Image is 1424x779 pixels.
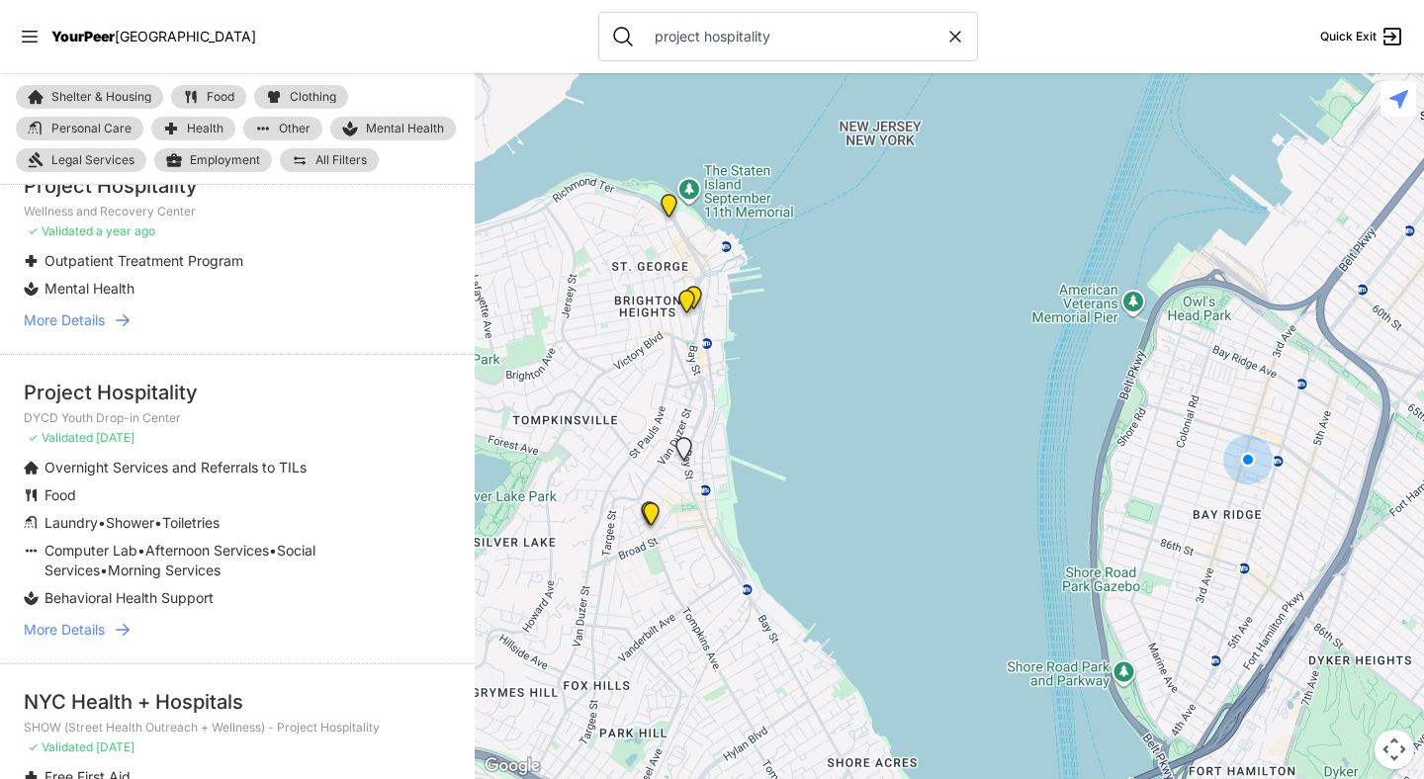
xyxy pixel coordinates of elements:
a: Mental Health [330,117,456,140]
span: Other [279,123,311,134]
a: Clothing [254,85,348,109]
a: Employment [154,148,272,172]
a: Legal Services [16,148,146,172]
a: Other [243,117,322,140]
span: Overnight Services and Referrals to TILs [44,459,307,476]
a: Food [171,85,246,109]
span: Outpatient Treatment Program [44,252,243,269]
a: Personal Care [16,117,143,140]
p: Wellness and Recovery Center [24,204,451,219]
span: ✓ Validated [28,223,93,238]
div: SHOW (Street Health Outreach + Wellness) - Project Hospitality [674,290,699,321]
span: Quick Exit [1320,29,1377,44]
span: Personal Care [51,123,132,134]
a: Open this area in Google Maps (opens a new window) [480,753,545,779]
a: YourPeer[GEOGRAPHIC_DATA] [51,31,256,43]
span: [DATE] [96,739,134,754]
span: • [269,542,277,559]
span: Computer Lab [44,542,137,559]
span: Clothing [290,91,336,103]
span: ✓ Validated [28,430,93,445]
span: a year ago [96,223,155,238]
span: Health [187,123,223,134]
span: [GEOGRAPHIC_DATA] [115,28,256,44]
span: • [154,514,162,531]
p: SHOW (Street Health Outreach + Wellness) - Project Hospitality [24,720,451,736]
span: Mental Health [366,121,444,136]
span: Toiletries [162,514,220,531]
a: Quick Exit [1320,25,1404,48]
span: [DATE] [96,430,134,445]
input: Search [643,27,945,46]
span: Shower [106,514,154,531]
span: • [137,542,145,559]
a: All Filters [280,148,379,172]
span: ✓ Validated [28,739,93,754]
div: SHINE Center [637,501,662,533]
span: Afternoon Services [145,542,269,559]
span: Food [207,91,234,103]
span: Mental Health [44,280,134,297]
span: All Filters [315,154,367,166]
img: Google [480,753,545,779]
span: • [98,514,106,531]
div: Canal St Help Center [639,502,664,534]
span: YourPeer [51,28,115,44]
a: Health [151,117,235,140]
span: Behavioral Health Support [44,589,214,606]
button: Map camera controls [1375,730,1414,769]
a: Shelter & Housing [16,85,163,109]
div: Adult Drop-in Center [657,194,681,225]
span: Employment [190,152,260,168]
div: Wellness and Recovery Center [681,286,706,317]
span: Food [44,486,76,503]
span: More Details [24,310,105,330]
span: • [100,562,108,578]
span: Shelter & Housing [51,91,151,103]
div: Bay St. Location - Legal Clinic and Food Pantry [671,437,696,469]
span: Laundry [44,514,98,531]
div: NYC Health + Hospitals [24,688,451,716]
p: DYCD Youth Drop-in Center [24,410,451,426]
div: You are here! [1223,435,1273,484]
div: Project Hospitality [24,379,451,406]
span: More Details [24,620,105,640]
a: More Details [24,620,451,640]
a: More Details [24,310,451,330]
span: Legal Services [51,152,134,168]
div: Project Hospitality [24,172,451,200]
span: Morning Services [108,562,221,578]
